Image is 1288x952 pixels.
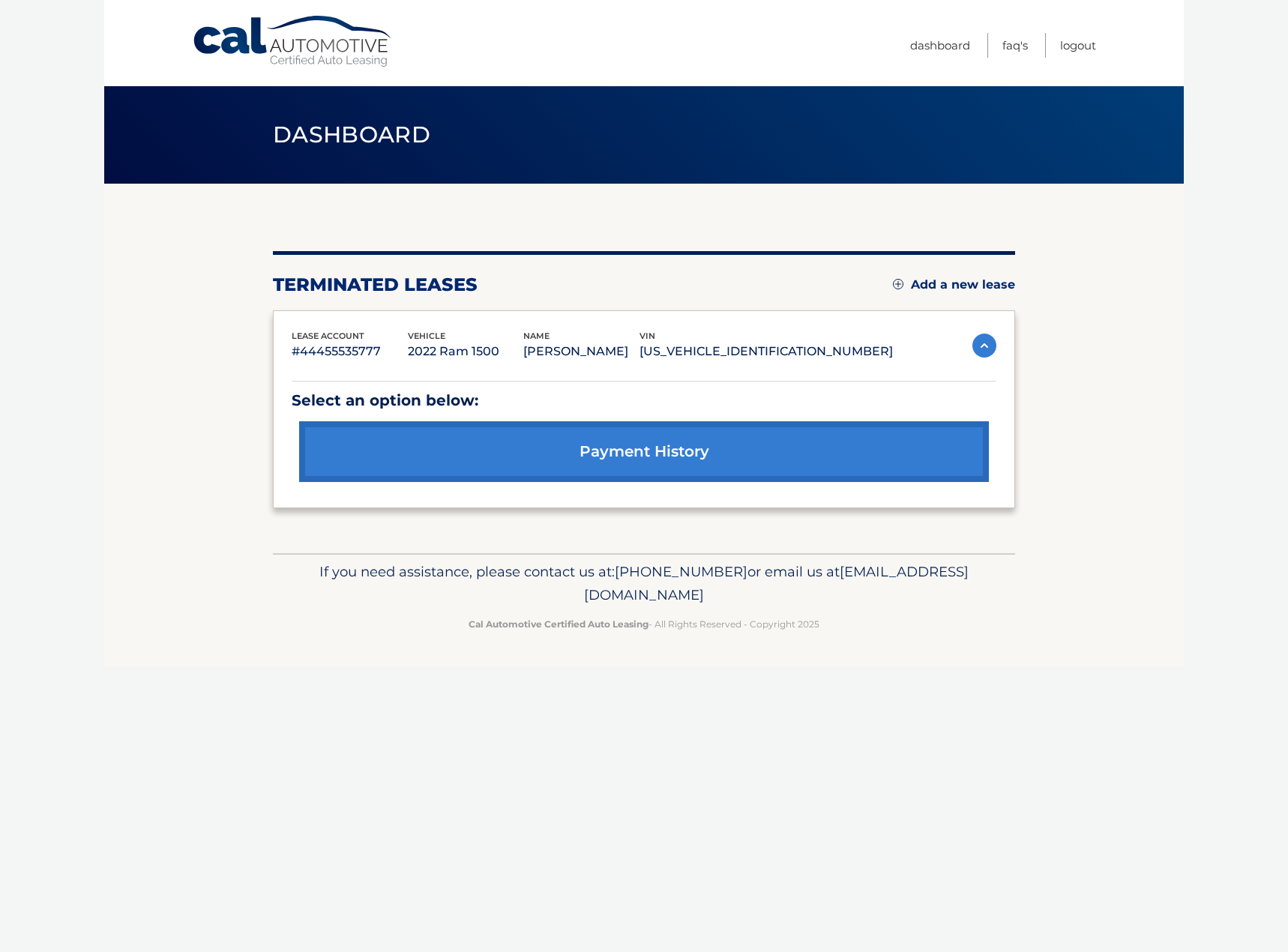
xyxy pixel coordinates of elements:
[408,331,445,341] span: vehicle
[523,341,640,362] p: [PERSON_NAME]
[523,331,550,341] span: name
[192,15,394,68] a: Cal Automotive
[469,618,648,630] strong: Cal Automotive Certified Auto Leasing
[283,560,1005,608] p: If you need assistance, please contact us at: or email us at
[273,121,430,148] span: Dashboard
[615,563,747,580] span: [PHONE_NUMBER]
[408,341,524,362] p: 2022 Ram 1500
[292,341,408,362] p: #44455535777
[640,331,655,341] span: vin
[1060,33,1096,58] a: Logout
[893,277,1015,292] a: Add a new lease
[299,421,989,482] a: payment history
[972,334,996,358] img: accordion-active.svg
[893,279,903,289] img: add.svg
[1002,33,1028,58] a: FAQ's
[283,616,1005,632] p: - All Rights Reserved - Copyright 2025
[292,388,996,414] p: Select an option below:
[910,33,970,58] a: Dashboard
[292,331,364,341] span: lease account
[640,341,893,362] p: [US_VEHICLE_IDENTIFICATION_NUMBER]
[273,274,478,296] h2: terminated leases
